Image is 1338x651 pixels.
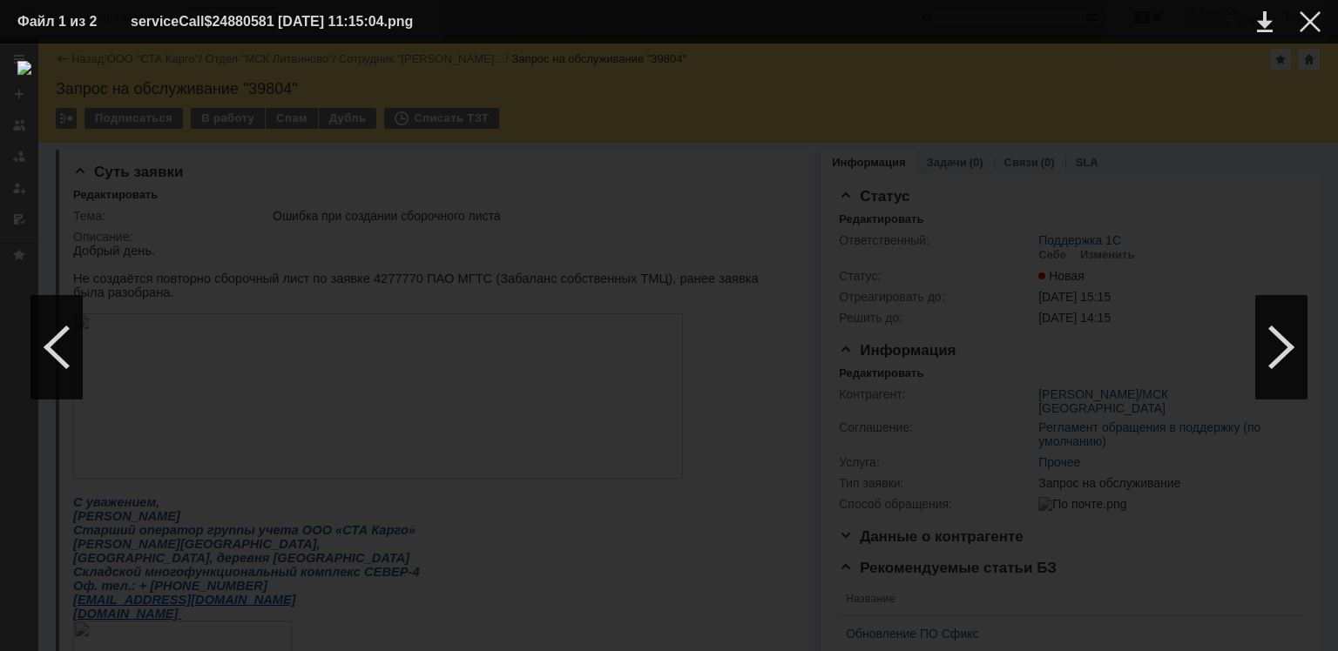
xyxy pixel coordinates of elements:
[17,61,1321,634] img: download
[1255,295,1308,399] div: Следующий файл
[17,15,105,29] div: Файл 1 из 2
[1257,11,1273,32] div: Скачать файл
[131,11,456,32] div: serviceCall$24880581 [DATE] 11:15:04.png
[1300,11,1321,32] div: Закрыть окно (Esc)
[30,295,83,399] div: Предыдущий файл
